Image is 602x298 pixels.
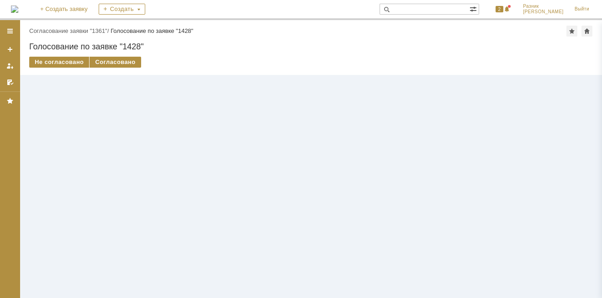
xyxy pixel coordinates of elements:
[29,27,111,34] div: /
[29,27,107,34] a: Согласование заявки "1361"
[566,26,577,37] div: Добавить в избранное
[99,4,145,15] div: Создать
[496,6,504,12] span: 2
[3,59,17,73] a: Мои заявки
[11,5,18,13] a: Перейти на домашнюю страницу
[11,5,18,13] img: logo
[29,42,593,51] div: Голосование по заявке "1428"
[523,9,564,15] span: [PERSON_NAME]
[111,27,193,34] div: Голосование по заявке "1428"
[523,4,564,9] span: Разник
[581,26,592,37] div: Сделать домашней страницей
[3,42,17,57] a: Создать заявку
[470,4,479,13] span: Расширенный поиск
[3,75,17,90] a: Мои согласования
